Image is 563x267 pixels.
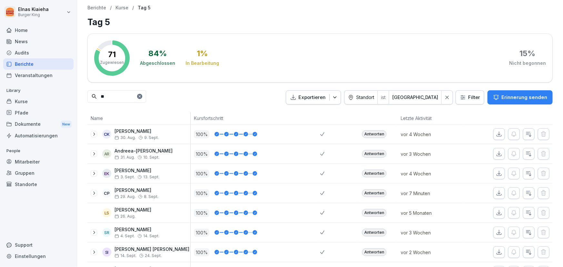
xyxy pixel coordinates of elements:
div: EK [102,169,111,178]
div: AR [102,149,111,158]
a: Kurse [116,5,128,11]
span: 4. Sept. [115,234,135,238]
div: SR [102,228,111,237]
div: Antworten [362,209,387,217]
div: Antworten [362,170,387,177]
p: Exportieren [298,94,326,101]
p: 100 % [194,229,209,237]
p: Elnas Kiaieha [18,7,49,12]
div: Antworten [362,229,387,236]
p: 100 % [194,248,209,256]
p: vor 4 Wochen [401,131,462,138]
a: News [3,36,74,47]
span: 8. Sept. [144,194,158,199]
span: 3. Sept. [115,175,135,179]
p: 100 % [194,189,209,197]
div: Support [3,239,74,251]
p: [PERSON_NAME] [115,207,151,213]
a: DokumenteNew [3,118,74,130]
h1: Tag 5 [87,16,553,28]
a: Home [3,25,74,36]
div: Abgeschlossen [140,60,175,66]
div: CK [102,130,111,139]
div: New [61,121,72,128]
a: Gruppen [3,167,74,179]
div: 15 % [520,50,536,57]
p: Kursfortschritt [194,115,317,122]
span: 9. Sept. [144,135,159,140]
div: Antworten [362,248,387,256]
div: Antworten [362,130,387,138]
span: 24. Sept. [145,253,162,258]
span: 29. Aug. [115,194,136,199]
a: Audits [3,47,74,58]
p: vor 2 Wochen [401,249,462,256]
button: Erinnerung senden [488,90,553,104]
a: Standorte [3,179,74,190]
span: 26. Aug. [115,214,136,219]
p: Letzte Aktivität [401,115,459,122]
span: 14. Sept. [115,253,136,258]
p: [PERSON_NAME] [115,188,158,193]
div: Antworten [362,150,387,158]
div: ist [378,91,389,104]
p: 100 % [194,150,209,158]
button: Exportieren [286,90,341,105]
span: 10. Sept. [143,155,159,160]
p: vor 3 Wochen [401,151,462,157]
div: In Bearbeitung [186,60,219,66]
p: Tag 5 [138,5,150,11]
p: / [132,5,134,11]
div: Nicht begonnen [509,60,546,66]
a: Automatisierungen [3,130,74,141]
p: 71 [108,51,116,58]
a: Berichte [3,58,74,70]
p: [PERSON_NAME] [115,168,159,173]
p: vor 3 Wochen [401,229,462,236]
p: [PERSON_NAME] [115,129,159,134]
p: 100 % [194,170,209,178]
div: Antworten [362,189,387,197]
a: Kurse [3,96,74,107]
p: [PERSON_NAME] [115,227,159,232]
a: Berichte [87,5,106,11]
p: People [3,146,74,156]
p: Burger King [18,13,49,17]
p: Andreea-[PERSON_NAME] [115,148,173,154]
div: Dokumente [3,118,74,130]
div: 1 % [197,50,208,57]
div: SI [102,248,111,257]
span: 31. Aug. [115,155,135,160]
p: [PERSON_NAME] [PERSON_NAME] [115,247,189,252]
p: Library [3,85,74,96]
p: Erinnerung senden [501,94,547,101]
p: Zugewiesen [100,60,124,65]
p: vor 4 Wochen [401,170,462,177]
p: Name [91,115,187,122]
p: 100 % [194,130,209,138]
div: CP [102,189,111,198]
div: Filter [460,94,480,101]
div: 84 % [148,50,167,57]
a: Mitarbeiter [3,156,74,167]
a: Veranstaltungen [3,70,74,81]
p: / [110,5,112,11]
p: 100 % [194,209,209,217]
a: Einstellungen [3,251,74,262]
a: Pfade [3,107,74,118]
span: 30. Aug. [115,135,136,140]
